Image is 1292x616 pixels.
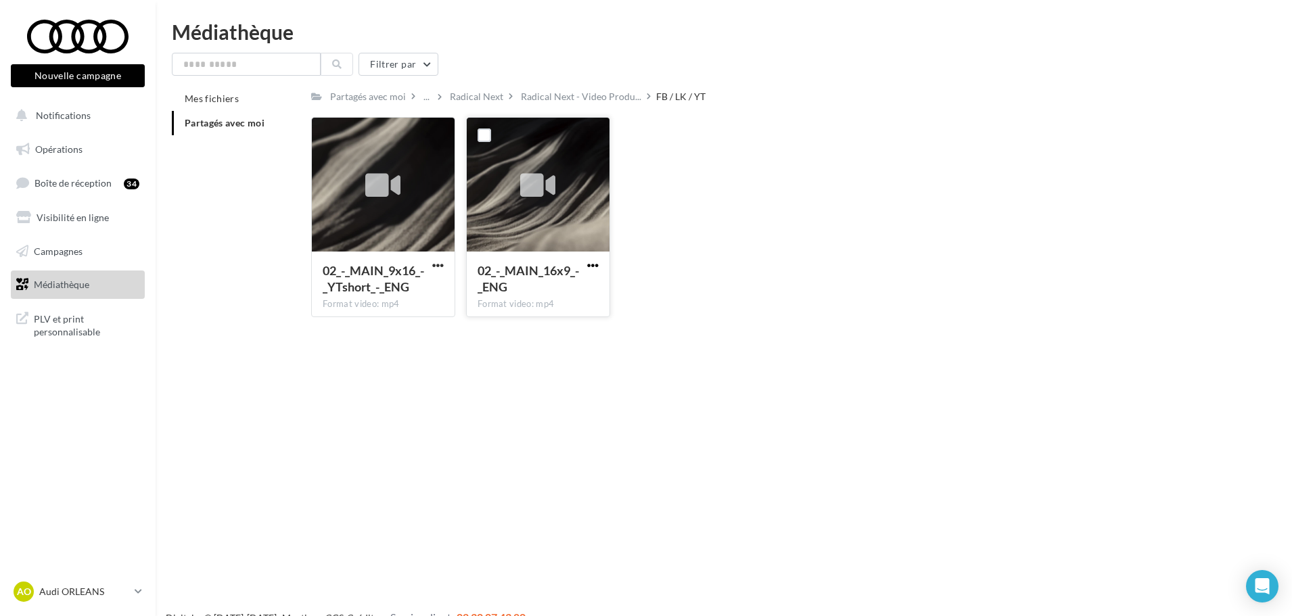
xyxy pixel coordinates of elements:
span: Mes fichiers [185,93,239,104]
a: AO Audi ORLEANS [11,579,145,605]
span: 02_-_MAIN_16x9_-_ENG [478,263,579,294]
div: Format video: mp4 [478,298,599,310]
span: Notifications [36,110,91,121]
div: Médiathèque [172,22,1276,42]
div: FB / LK / YT [656,90,706,103]
span: Partagés avec moi [185,117,264,128]
a: Médiathèque [8,270,147,299]
span: Médiathèque [34,279,89,290]
span: Boîte de réception [34,177,112,189]
span: Opérations [35,143,83,155]
span: AO [17,585,31,598]
span: Campagnes [34,245,83,256]
div: 34 [124,179,139,189]
span: Radical Next - Video Produ... [521,90,641,103]
div: Open Intercom Messenger [1246,570,1278,602]
button: Nouvelle campagne [11,64,145,87]
div: Partagés avec moi [330,90,406,103]
a: Boîte de réception34 [8,168,147,197]
div: Radical Next [450,90,503,103]
span: Visibilité en ligne [37,212,109,223]
span: PLV et print personnalisable [34,310,139,339]
div: Format video: mp4 [323,298,444,310]
p: Audi ORLEANS [39,585,129,598]
span: 02_-_MAIN_9x16_-_YTshort_-_ENG [323,263,424,294]
button: Filtrer par [359,53,438,76]
a: Visibilité en ligne [8,204,147,232]
div: ... [421,87,432,106]
a: Opérations [8,135,147,164]
a: Campagnes [8,237,147,266]
button: Notifications [8,101,142,130]
a: PLV et print personnalisable [8,304,147,344]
